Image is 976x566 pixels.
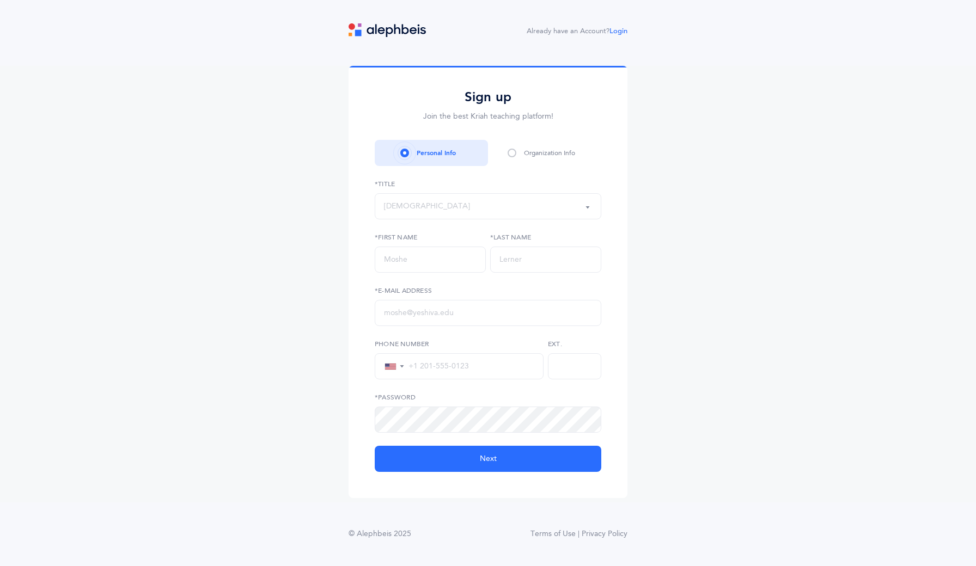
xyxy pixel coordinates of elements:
[375,247,486,273] input: Moshe
[490,247,601,273] input: Lerner
[375,111,601,122] p: Join the best Kriah teaching platform!
[530,528,627,540] a: Terms of Use | Privacy Policy
[375,89,601,106] h2: Sign up
[490,232,601,242] label: *Last Name
[375,193,601,219] button: Rabbi
[384,201,470,212] div: [DEMOGRAPHIC_DATA]
[375,232,486,242] label: *First Name
[399,363,405,370] span: ▼
[375,300,601,326] input: moshe@yeshiva.edu
[609,27,627,35] a: Login
[417,148,456,158] div: Personal Info
[375,286,601,296] label: *E-Mail Address
[480,453,497,465] span: Next
[349,23,426,37] img: logo.svg
[524,148,575,158] div: Organization Info
[375,392,601,402] label: *Password
[405,361,534,371] input: +1 201-555-0123
[375,179,601,189] label: *Title
[527,26,627,37] div: Already have an Account?
[375,339,544,349] label: Phone Number
[349,528,411,540] div: © Alephbeis 2025
[375,446,601,472] button: Next
[548,339,601,349] label: Ext.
